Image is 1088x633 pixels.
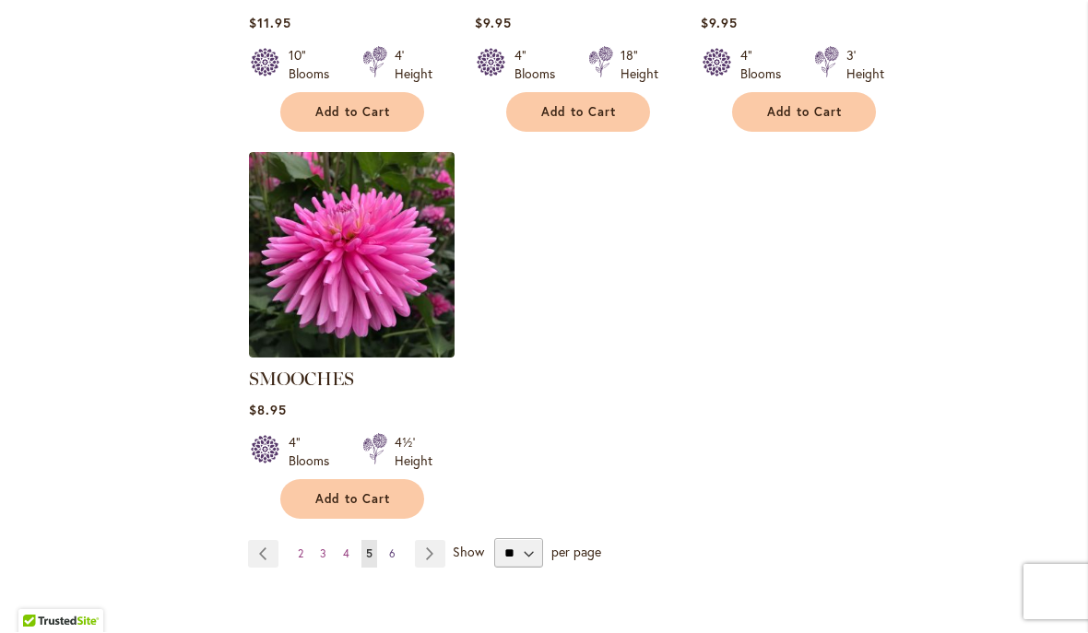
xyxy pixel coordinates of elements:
button: Add to Cart [280,480,424,520]
img: SMOOCHES [249,153,455,358]
a: 6 [384,541,400,569]
span: 4 [343,547,349,561]
span: $9.95 [475,15,512,32]
iframe: Launch Accessibility Center [14,568,65,619]
span: Show [453,544,484,561]
a: 2 [293,541,308,569]
span: 5 [366,547,373,561]
div: 4½' Height [395,434,432,471]
button: Add to Cart [732,93,876,133]
span: 6 [389,547,396,561]
span: $8.95 [249,402,287,419]
span: Add to Cart [315,105,391,121]
a: 4 [338,541,354,569]
div: 18" Height [621,47,658,84]
span: $11.95 [249,15,291,32]
div: 4" Blooms [514,47,566,84]
a: SMOOCHES [249,369,354,391]
span: per page [551,544,601,561]
div: 10" Blooms [289,47,340,84]
span: Add to Cart [541,105,617,121]
span: 2 [298,547,303,561]
div: 4" Blooms [740,47,792,84]
span: $9.95 [701,15,738,32]
div: 3' Height [846,47,884,84]
button: Add to Cart [506,93,650,133]
a: SMOOCHES [249,345,455,362]
span: Add to Cart [767,105,843,121]
button: Add to Cart [280,93,424,133]
div: 4" Blooms [289,434,340,471]
span: Add to Cart [315,492,391,508]
a: 3 [315,541,331,569]
div: 4' Height [395,47,432,84]
span: 3 [320,547,326,561]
